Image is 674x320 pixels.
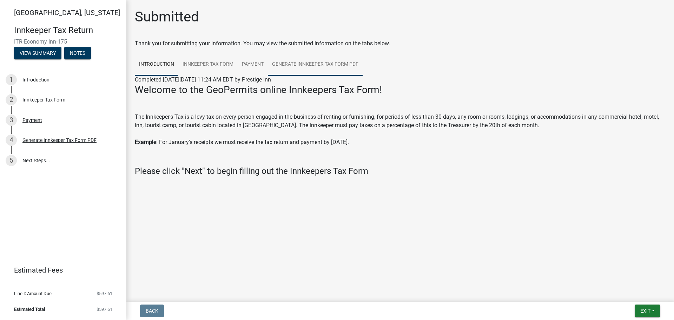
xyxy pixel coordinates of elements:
[178,53,238,76] a: Innkeeper Tax Form
[14,25,121,35] h4: Innkeeper Tax Return
[268,53,363,76] a: Generate Innkeeper Tax Form PDF
[97,291,112,296] span: $597.61
[14,38,112,45] span: ITR-Economy Inn-175
[135,113,666,146] p: The Innkeeper's Tax is a levy tax on every person engaged in the business of renting or furnishin...
[64,47,91,59] button: Notes
[135,166,666,176] h4: Please click "Next" to begin filling out the Innkeepers Tax Form
[14,291,52,296] span: Line I: Amount Due
[135,84,666,96] h3: Welcome to the GeoPermits online Innkeepers Tax Form!
[640,308,650,314] span: Exit
[146,308,158,314] span: Back
[22,118,42,123] div: Payment
[135,53,178,76] a: Introduction
[6,94,17,105] div: 2
[238,53,268,76] a: Payment
[14,8,120,17] span: [GEOGRAPHIC_DATA], [US_STATE]
[22,97,65,102] div: Innkeeper Tax Form
[14,47,61,59] button: View Summary
[635,305,660,317] button: Exit
[22,138,97,143] div: Generate Innkeeper Tax Form PDF
[14,307,45,312] span: Estimated Total
[6,155,17,166] div: 5
[135,8,199,25] h1: Submitted
[135,76,271,83] span: Completed [DATE][DATE] 11:24 AM EDT by Prestige Inn
[6,135,17,146] div: 4
[97,307,112,312] span: $597.61
[6,263,115,277] a: Estimated Fees
[22,77,49,82] div: Introduction
[135,139,156,145] strong: Example
[140,305,164,317] button: Back
[14,51,61,56] wm-modal-confirm: Summary
[6,74,17,85] div: 1
[64,51,91,56] wm-modal-confirm: Notes
[135,39,666,48] div: Thank you for submitting your information. You may view the submitted information on the tabs below.
[6,115,17,126] div: 3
